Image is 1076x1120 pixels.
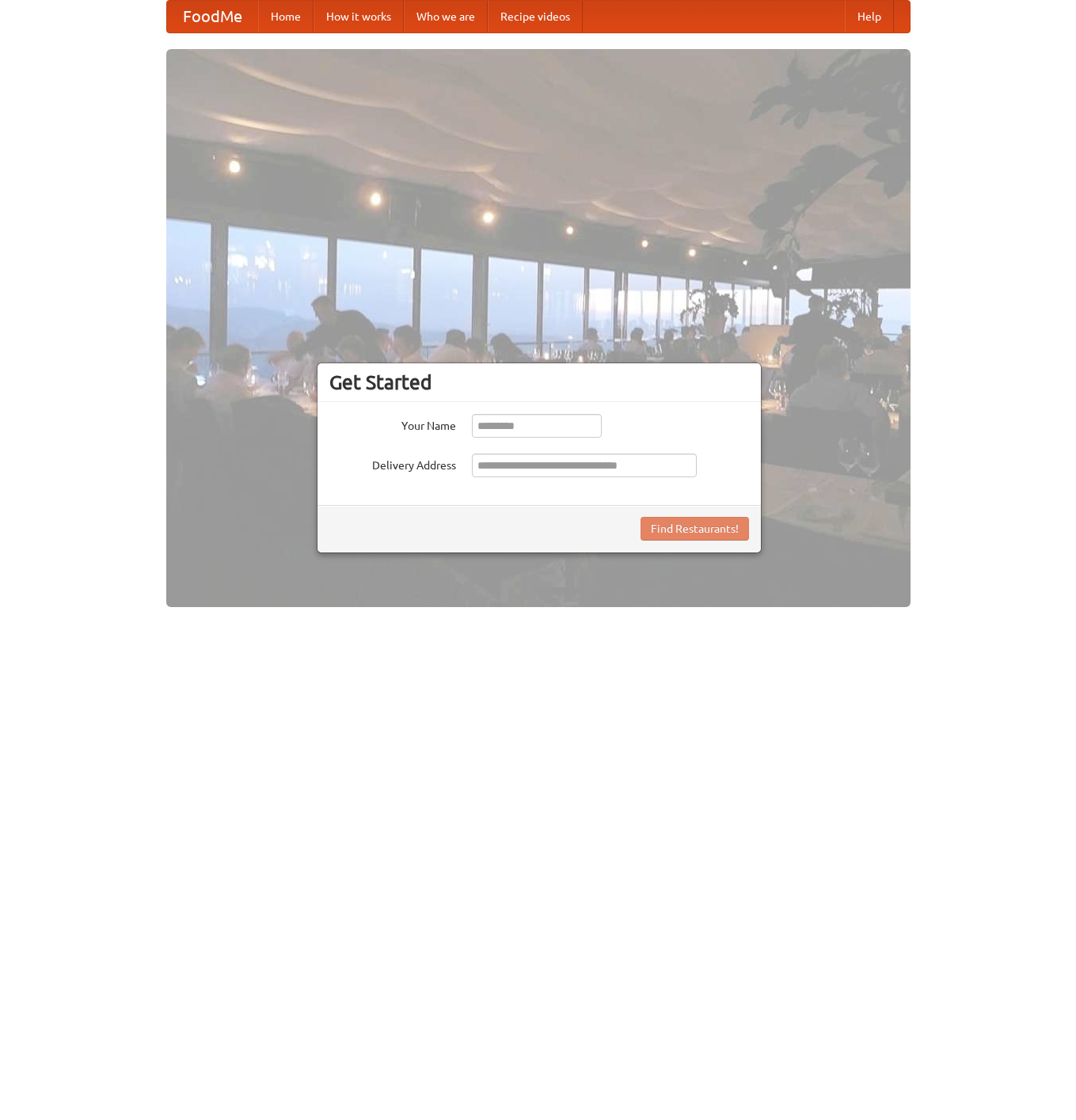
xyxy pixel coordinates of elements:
[329,454,456,473] label: Delivery Address
[167,1,258,32] a: FoodMe
[845,1,894,32] a: Help
[258,1,314,32] a: Home
[329,414,456,434] label: Your Name
[314,1,404,32] a: How it works
[404,1,488,32] a: Who we are
[488,1,583,32] a: Recipe videos
[329,370,749,394] h3: Get Started
[641,517,749,541] button: Find Restaurants!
